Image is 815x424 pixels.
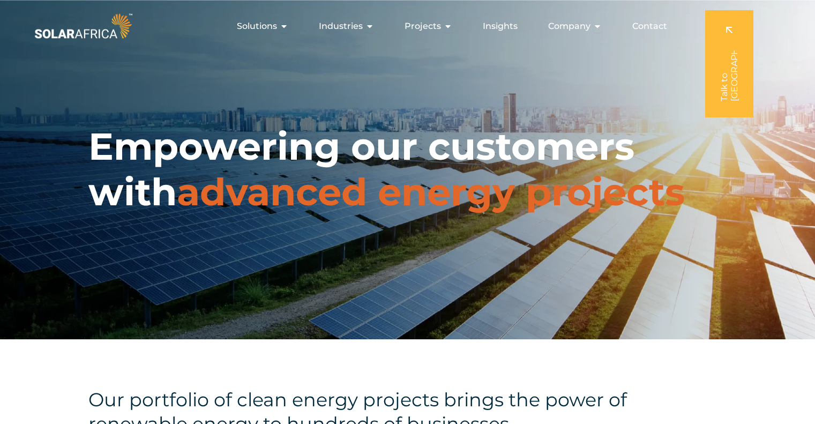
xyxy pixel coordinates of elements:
[88,124,727,215] h1: Empowering our customers with
[483,20,518,33] a: Insights
[237,20,277,33] span: Solutions
[319,20,363,33] span: Industries
[548,20,590,33] span: Company
[632,20,667,33] a: Contact
[134,16,676,37] nav: Menu
[405,20,441,33] span: Projects
[177,169,685,215] span: advanced energy projects
[134,16,676,37] div: Menu Toggle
